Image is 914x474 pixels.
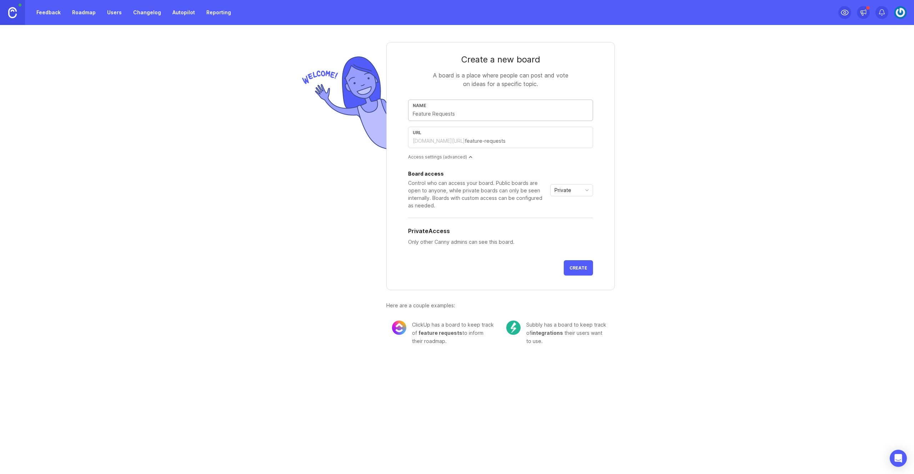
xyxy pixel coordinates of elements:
[408,54,593,65] div: Create a new board
[564,260,593,276] button: Create
[526,321,609,345] div: Subbly has a board to keep track of their users want to use.
[531,330,563,336] span: integrations
[168,6,199,19] a: Autopilot
[299,54,386,152] img: welcome-img-178bf9fb836d0a1529256ffe415d7085.png
[103,6,126,19] a: Users
[413,130,588,135] div: url
[32,6,65,19] a: Feedback
[408,227,450,235] h5: Private Access
[890,450,907,467] div: Open Intercom Messenger
[202,6,235,19] a: Reporting
[68,6,100,19] a: Roadmap
[413,137,465,145] div: [DOMAIN_NAME][URL]
[408,238,593,246] p: Only other Canny admins can see this board.
[8,7,17,18] img: Canny Home
[413,103,588,108] div: Name
[408,171,547,176] div: Board access
[412,321,495,345] div: ClickUp has a board to keep track of to inform their roadmap.
[465,137,588,145] input: feature-requests
[386,302,615,309] div: Here are a couple examples:
[413,110,588,118] input: Feature Requests
[550,184,593,196] div: toggle menu
[894,6,907,19] img: Sophia Hostetler
[554,186,571,194] span: Private
[506,321,521,335] img: c104e91677ce72f6b937eb7b5afb1e94.png
[418,330,462,336] span: feature requests
[408,154,593,160] div: Access settings (advanced)
[392,321,406,335] img: 8cacae02fdad0b0645cb845173069bf5.png
[569,265,587,271] span: Create
[581,187,593,193] svg: toggle icon
[129,6,165,19] a: Changelog
[429,71,572,88] div: A board is a place where people can post and vote on ideas for a specific topic.
[408,179,547,209] div: Control who can access your board. Public boards are open to anyone, while private boards can onl...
